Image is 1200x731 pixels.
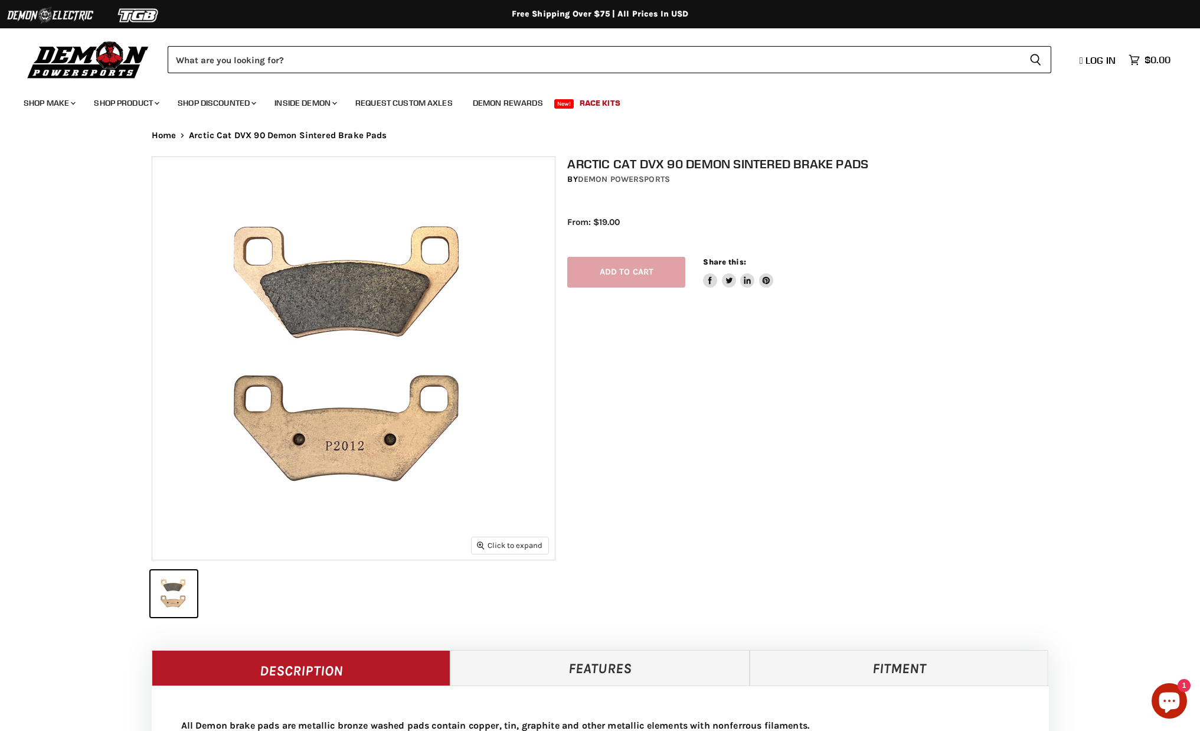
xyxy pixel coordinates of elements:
input: Search [168,46,1020,73]
img: Demon Electric Logo 2 [6,4,94,27]
button: Arctic Cat DVX 90 Demon Sintered Brake Pads thumbnail [151,570,197,617]
a: Shop Make [15,91,83,115]
h1: Arctic Cat DVX 90 Demon Sintered Brake Pads [567,156,1061,171]
a: Description [152,650,451,686]
button: Search [1020,46,1051,73]
span: New! [554,99,574,109]
inbox-online-store-chat: Shopify online store chat [1148,683,1191,722]
a: Shop Discounted [169,91,263,115]
ul: Main menu [15,86,1168,115]
span: Log in [1085,54,1116,66]
img: TGB Logo 2 [94,4,183,27]
a: Shop Product [85,91,166,115]
span: From: $19.00 [567,217,620,227]
nav: Breadcrumbs [128,130,1073,141]
span: Click to expand [477,541,542,550]
aside: Share this: [703,257,773,288]
a: Log in [1074,55,1123,66]
a: Fitment [750,650,1049,686]
span: $0.00 [1145,54,1170,66]
a: $0.00 [1123,51,1176,68]
img: Arctic Cat DVX 90 Demon Sintered Brake Pads [152,157,555,560]
div: Free Shipping Over $75 | All Prices In USD [128,9,1073,19]
a: Features [450,650,750,686]
button: Click to expand [472,537,548,553]
a: Race Kits [571,91,629,115]
a: Demon Rewards [464,91,552,115]
span: Arctic Cat DVX 90 Demon Sintered Brake Pads [189,130,387,141]
a: Home [152,130,176,141]
div: by [567,173,1061,186]
a: Request Custom Axles [346,91,462,115]
img: Demon Powersports [24,38,153,80]
form: Product [168,46,1051,73]
a: Inside Demon [266,91,344,115]
span: Share this: [703,257,745,266]
a: Demon Powersports [578,174,670,184]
